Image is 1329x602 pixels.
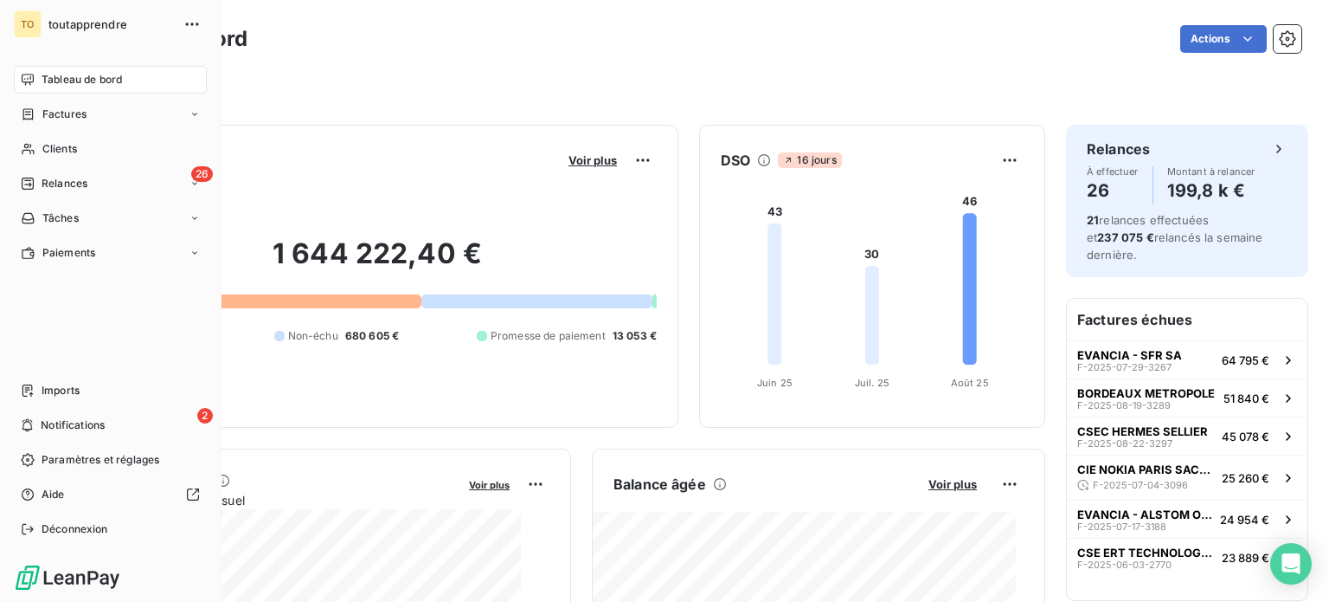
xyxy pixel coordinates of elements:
[42,245,95,261] span: Paiements
[491,328,606,344] span: Promesse de paiement
[1097,230,1153,244] span: 237 075 €
[1087,213,1263,262] span: relances effectuées et relancés la semaine dernière.
[1222,353,1269,367] span: 64 795 €
[41,418,105,433] span: Notifications
[42,487,65,502] span: Aide
[14,10,42,38] div: TO
[928,477,977,491] span: Voir plus
[1077,362,1172,372] span: F-2025-07-29-3267
[1077,348,1182,362] span: EVANCIA - SFR SA
[191,166,213,182] span: 26
[14,446,207,474] a: Paramètres et réglages
[1077,438,1172,449] span: F-2025-08-22-3297
[855,377,889,389] tspan: Juil. 25
[923,476,982,492] button: Voir plus
[14,481,207,508] a: Aide
[1077,463,1215,476] span: CIE NOKIA PARIS SACLAY
[1167,166,1255,177] span: Montant à relancer
[14,377,207,405] a: Imports
[14,239,207,267] a: Paiements
[14,135,207,163] a: Clients
[14,66,207,94] a: Tableau de bord
[1077,400,1171,411] span: F-2025-08-19-3289
[288,328,338,344] span: Non-échu
[1220,513,1269,527] span: 24 954 €
[42,141,77,157] span: Clients
[1067,417,1307,455] button: CSEC HERMES SELLIERF-2025-08-22-329745 078 €
[721,150,750,171] h6: DSO
[1077,521,1166,532] span: F-2025-07-17-3188
[42,383,80,398] span: Imports
[42,521,108,537] span: Déconnexion
[1067,538,1307,576] button: CSE ERT TECHNOLOGIESF-2025-06-03-277023 889 €
[48,17,173,31] span: toutapprendre
[1222,551,1269,565] span: 23 889 €
[14,170,207,197] a: 26Relances
[14,564,121,592] img: Logo LeanPay
[1077,386,1215,400] span: BORDEAUX METROPOLE
[563,152,622,168] button: Voir plus
[613,328,657,344] span: 13 053 €
[98,236,657,288] h2: 1 644 222,40 €
[1077,546,1215,560] span: CSE ERT TECHNOLOGIES
[1067,340,1307,379] button: EVANCIA - SFR SAF-2025-07-29-326764 795 €
[197,408,213,424] span: 2
[345,328,399,344] span: 680 605 €
[1067,500,1307,538] button: EVANCIA - ALSTOM OMEGAF-2025-07-17-318824 954 €
[42,176,87,191] span: Relances
[464,476,515,492] button: Voir plus
[1077,508,1213,521] span: EVANCIA - ALSTOM OMEGA
[14,204,207,232] a: Tâches
[757,377,793,389] tspan: Juin 25
[1222,430,1269,443] span: 45 078 €
[1223,392,1269,405] span: 51 840 €
[1087,139,1150,159] h6: Relances
[1067,299,1307,340] h6: Factures échues
[1067,379,1307,417] button: BORDEAUX METROPOLEF-2025-08-19-328951 840 €
[1167,177,1255,204] h4: 199,8 k €
[1087,177,1139,204] h4: 26
[42,107,87,122] span: Factures
[42,452,159,468] span: Paramètres et réglages
[1093,480,1188,490] span: F-2025-07-04-3096
[42,72,122,87] span: Tableau de bord
[613,474,706,495] h6: Balance âgée
[42,210,79,226] span: Tâches
[1270,543,1312,585] div: Open Intercom Messenger
[1222,471,1269,485] span: 25 260 €
[568,153,617,167] span: Voir plus
[1077,424,1208,438] span: CSEC HERMES SELLIER
[951,377,989,389] tspan: Août 25
[1077,560,1172,570] span: F-2025-06-03-2770
[1180,25,1267,53] button: Actions
[778,152,841,168] span: 16 jours
[1067,455,1307,500] button: CIE NOKIA PARIS SACLAYF-2025-07-04-309625 260 €
[1087,213,1099,227] span: 21
[469,479,510,491] span: Voir plus
[98,491,457,509] span: Chiffre d'affaires mensuel
[1087,166,1139,177] span: À effectuer
[14,100,207,128] a: Factures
